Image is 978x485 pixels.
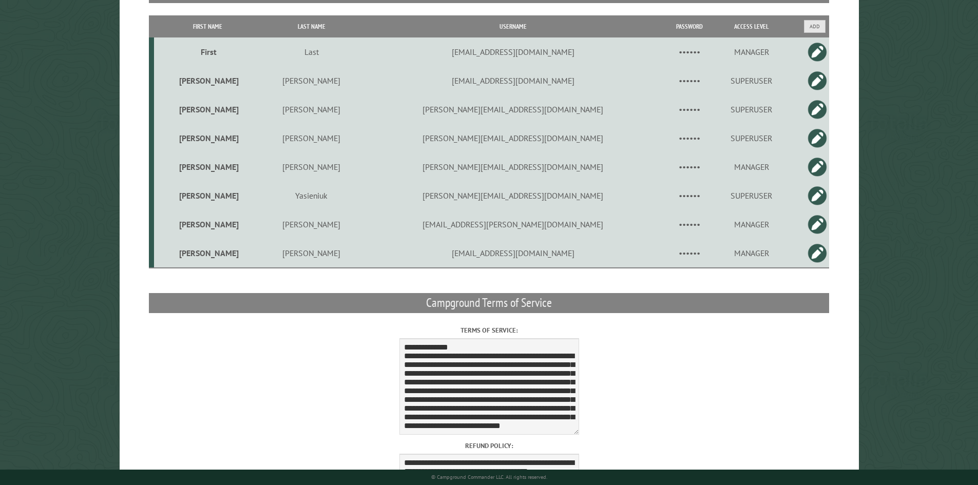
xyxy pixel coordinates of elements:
[362,210,664,239] td: [EMAIL_ADDRESS][PERSON_NAME][DOMAIN_NAME]
[431,474,547,480] small: © Campground Commander LLC. All rights reserved.
[154,15,261,37] th: First Name
[154,95,261,124] td: [PERSON_NAME]
[261,37,362,66] td: Last
[261,124,362,152] td: [PERSON_NAME]
[664,210,715,239] td: ••••••
[149,325,830,335] label: Terms of service:
[261,152,362,181] td: [PERSON_NAME]
[154,37,261,66] td: First
[261,210,362,239] td: [PERSON_NAME]
[154,239,261,268] td: [PERSON_NAME]
[154,124,261,152] td: [PERSON_NAME]
[716,190,787,201] div: SUPERUSER
[261,181,362,210] td: Yasieniuk
[362,15,664,37] th: Username
[261,66,362,95] td: [PERSON_NAME]
[149,293,830,313] h2: Campground Terms of Service
[664,37,715,66] td: ••••••
[664,181,715,210] td: ••••••
[716,75,787,86] div: SUPERUSER
[664,124,715,152] td: ••••••
[664,152,715,181] td: ••••••
[664,66,715,95] td: ••••••
[804,20,826,33] button: Add
[664,95,715,124] td: ••••••
[716,219,787,229] div: MANAGER
[362,66,664,95] td: [EMAIL_ADDRESS][DOMAIN_NAME]
[154,181,261,210] td: [PERSON_NAME]
[716,248,787,258] div: MANAGER
[362,152,664,181] td: [PERSON_NAME][EMAIL_ADDRESS][DOMAIN_NAME]
[149,441,830,451] label: Refund policy:
[362,239,664,268] td: [EMAIL_ADDRESS][DOMAIN_NAME]
[261,15,362,37] th: Last Name
[362,181,664,210] td: [PERSON_NAME][EMAIL_ADDRESS][DOMAIN_NAME]
[362,95,664,124] td: [PERSON_NAME][EMAIL_ADDRESS][DOMAIN_NAME]
[261,95,362,124] td: [PERSON_NAME]
[362,37,664,66] td: [EMAIL_ADDRESS][DOMAIN_NAME]
[664,239,715,268] td: ••••••
[261,239,362,268] td: [PERSON_NAME]
[715,15,789,37] th: Access Level
[154,152,261,181] td: [PERSON_NAME]
[664,15,715,37] th: Password
[362,124,664,152] td: [PERSON_NAME][EMAIL_ADDRESS][DOMAIN_NAME]
[716,162,787,172] div: MANAGER
[716,133,787,143] div: SUPERUSER
[716,104,787,114] div: SUPERUSER
[716,47,787,57] div: MANAGER
[154,66,261,95] td: [PERSON_NAME]
[154,210,261,239] td: [PERSON_NAME]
